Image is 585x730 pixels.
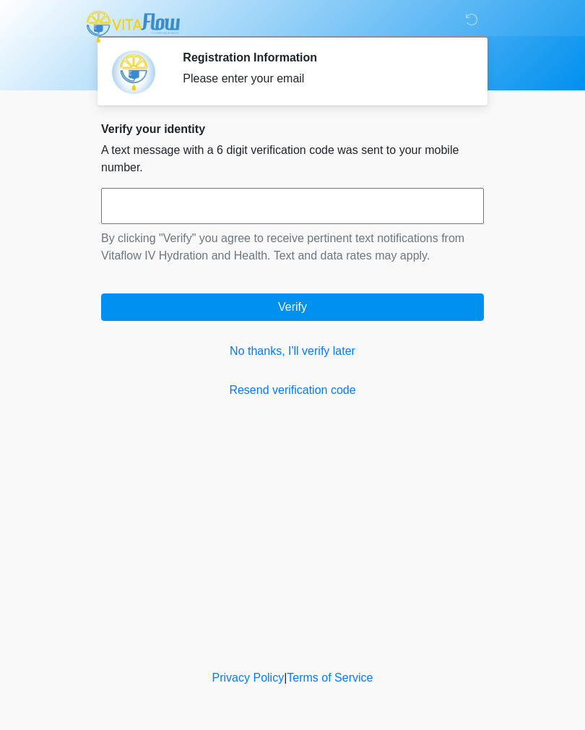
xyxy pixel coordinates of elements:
a: Privacy Policy [212,671,285,684]
img: Vitaflow IV Hydration and Health Logo [87,11,180,43]
button: Verify [101,293,484,321]
h2: Verify your identity [101,122,484,136]
img: Agent Avatar [112,51,155,94]
a: | [284,671,287,684]
div: Please enter your email [183,70,462,87]
a: Terms of Service [287,671,373,684]
a: Resend verification code [101,382,484,399]
p: A text message with a 6 digit verification code was sent to your mobile number. [101,142,484,176]
h2: Registration Information [183,51,462,64]
a: No thanks, I'll verify later [101,343,484,360]
p: By clicking "Verify" you agree to receive pertinent text notifications from Vitaflow IV Hydration... [101,230,484,265]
